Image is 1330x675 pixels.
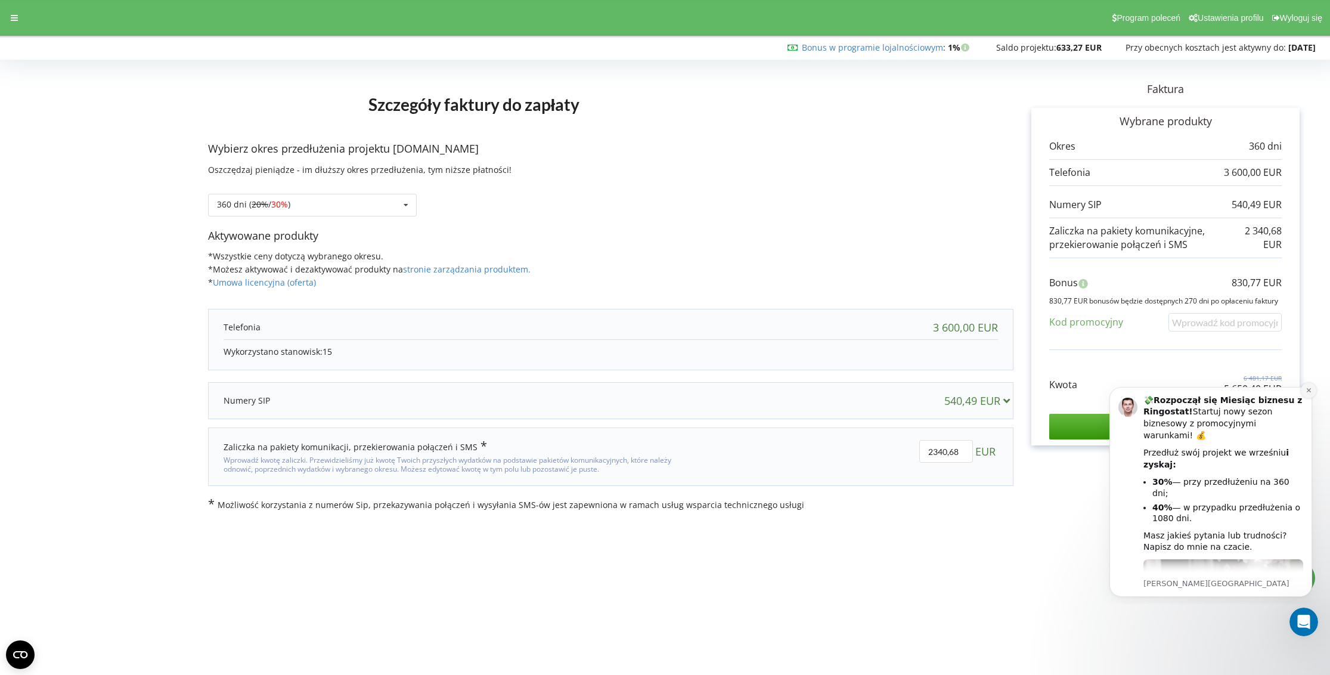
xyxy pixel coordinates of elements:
div: Wprowadź kwotę zaliczki. Przewidzieliśmy już kwotę Twoich przyszłych wydatków na podstawie pakiet... [224,453,701,473]
p: Kod promocyjny [1049,315,1123,329]
span: Wyloguj się [1280,13,1322,23]
div: Zaliczka na pakiety komunikacji, przekierowania połączeń i SMS [224,440,487,453]
p: Możliwość korzystania z numerów Sip, przekazywania połączeń i wysyłania SMS-ów jest zapewniona w ... [208,498,1013,511]
strong: 633,27 EUR [1056,42,1102,53]
span: Program poleceń [1117,13,1180,23]
p: 830,77 EUR bonusów będzie dostępnych 270 dni po opłaceniu faktury [1049,296,1282,306]
button: Open CMP widget [6,640,35,669]
span: 15 [323,346,332,357]
span: EUR [975,440,996,463]
p: 6 481,17 EUR [1224,374,1282,382]
p: 2 340,68 EUR [1244,224,1282,252]
p: 830,77 EUR [1232,276,1282,290]
iframe: Intercom notifications wiadomość [1092,376,1330,604]
a: stronie zarządzania produktem. [403,264,531,275]
span: : [802,42,945,53]
input: Przejdź do płatności [1049,414,1282,439]
p: Zaliczka na pakiety komunikacyjne, przekierowanie połączeń i SMS [1049,224,1244,252]
div: 360 dni ( / ) [217,200,290,209]
div: 540,49 EUR [944,395,1015,407]
p: 540,49 EUR [1232,198,1282,212]
a: Bonus w programie lojalnościowym [802,42,943,53]
p: Wykorzystano stanowisk: [224,346,998,358]
s: 20% [252,199,268,210]
p: Telefonia [224,321,261,333]
p: Telefonia [1049,166,1090,179]
p: 3 600,00 EUR [1224,166,1282,179]
span: Przy obecnych kosztach jest aktywny do: [1126,42,1286,53]
p: Wybrane produkty [1049,114,1282,129]
span: *Możesz aktywować i dezaktywować produkty na [208,264,531,275]
span: Oszczędzaj pieniądze - im dłuższy okres przedłużenia, tym niższe płatności! [208,164,511,175]
strong: [DATE] [1288,42,1316,53]
strong: 1% [948,42,972,53]
p: Faktura [1013,82,1317,97]
a: Umowa licencyjna (oferta) [213,277,316,288]
span: Saldo projektu: [996,42,1056,53]
span: *Wszystkie ceny dotyczą wybranego okresu. [208,250,383,262]
h1: Szczegóły faktury do zapłaty [208,76,739,133]
div: 3 600,00 EUR [933,321,998,333]
p: Okres [1049,140,1075,153]
p: Aktywowane produkty [208,228,1013,244]
p: Bonus [1049,276,1078,290]
p: Numery SIP [224,395,270,407]
p: Wybierz okres przedłużenia projektu [DOMAIN_NAME] [208,141,1013,157]
p: 360 dni [1249,140,1282,153]
input: Wprowadź kod promocyjny [1168,313,1282,332]
p: Kwota [1049,378,1077,392]
iframe: Intercom live chat [1289,608,1318,636]
span: Ustawienia profilu [1198,13,1264,23]
p: Numery SIP [1049,198,1102,212]
span: 30% [271,199,288,210]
